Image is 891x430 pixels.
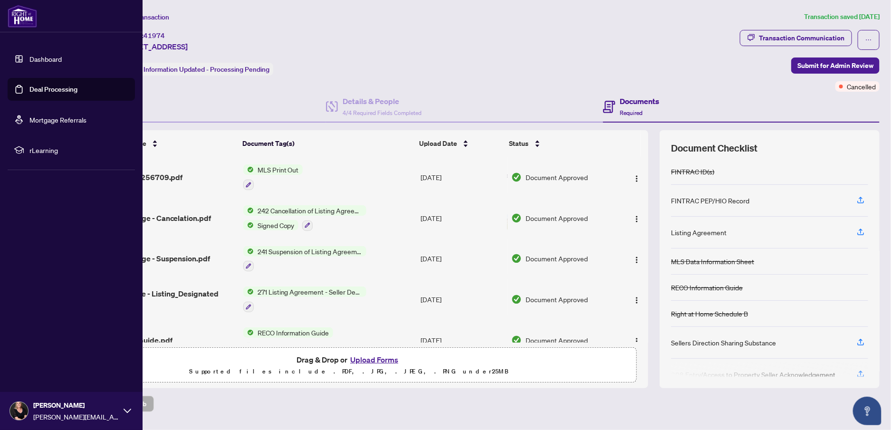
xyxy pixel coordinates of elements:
[101,253,211,264] span: 59 Kingsridge - Suspension.pdf
[29,145,128,155] span: rLearning
[629,170,644,185] button: Logo
[118,41,188,52] span: [STREET_ADDRESS]
[417,157,507,198] td: [DATE]
[417,239,507,279] td: [DATE]
[243,205,254,216] img: Status Icon
[29,85,77,94] a: Deal Processing
[417,279,507,320] td: [DATE]
[633,337,641,345] img: Logo
[97,130,239,157] th: (12) File Name
[243,246,254,257] img: Status Icon
[254,246,366,257] span: 241 Suspension of Listing Agreement - Authority to Offer for Sale
[620,96,660,107] h4: Documents
[254,220,298,230] span: Signed Copy
[144,31,165,40] span: 41974
[671,256,754,267] div: MLS Data Information Sheet
[511,213,522,223] img: Document Status
[254,287,366,297] span: 271 Listing Agreement - Seller Designated Representation Agreement Authority to Offer for Sale
[526,213,588,223] span: Document Approved
[847,81,876,92] span: Cancelled
[417,320,507,361] td: [DATE]
[243,327,333,353] button: Status IconRECO Information Guide
[118,63,273,76] div: Status:
[526,253,588,264] span: Document Approved
[633,175,641,182] img: Logo
[343,109,422,116] span: 4/4 Required Fields Completed
[10,402,28,420] img: Profile Icon
[343,96,422,107] h4: Details & People
[243,164,303,190] button: Status IconMLS Print Out
[853,397,881,425] button: Open asap
[671,166,714,177] div: FINTRAC ID(s)
[33,400,119,411] span: [PERSON_NAME]
[740,30,852,46] button: Transaction Communication
[101,288,236,311] span: 59 Kingsride - Listing_Designated Rep.pdf
[144,65,269,74] span: Information Updated - Processing Pending
[254,164,303,175] span: MLS Print Out
[254,205,366,216] span: 242 Cancellation of Listing Agreement - Authority to Offer for Sale
[633,215,641,223] img: Logo
[61,348,636,383] span: Drag & Drop orUpload FormsSupported files include .PDF, .JPG, .JPEG, .PNG under25MB
[633,296,641,304] img: Logo
[671,227,727,238] div: Listing Agreement
[671,195,749,206] div: FINTRAC PEP/HIO Record
[297,354,401,366] span: Drag & Drop or
[29,55,62,63] a: Dashboard
[33,411,119,422] span: [PERSON_NAME][EMAIL_ADDRESS][PERSON_NAME][DOMAIN_NAME]
[629,292,644,307] button: Logo
[511,335,522,345] img: Document Status
[29,115,86,124] a: Mortgage Referrals
[243,287,254,297] img: Status Icon
[511,172,522,182] img: Document Status
[511,294,522,305] img: Document Status
[415,130,506,157] th: Upload Date
[243,205,366,231] button: Status Icon242 Cancellation of Listing Agreement - Authority to Offer for SaleStatus IconSigned Copy
[804,11,880,22] article: Transaction saved [DATE]
[629,251,644,266] button: Logo
[629,210,644,226] button: Logo
[526,335,588,345] span: Document Approved
[254,327,333,338] span: RECO Information Guide
[243,164,254,175] img: Status Icon
[511,253,522,264] img: Document Status
[239,130,415,157] th: Document Tag(s)
[620,109,643,116] span: Required
[243,220,254,230] img: Status Icon
[629,333,644,348] button: Logo
[526,172,588,182] span: Document Approved
[417,198,507,239] td: [DATE]
[506,130,615,157] th: Status
[118,13,169,21] span: View Transaction
[671,142,757,155] span: Document Checklist
[671,308,748,319] div: Right at Home Schedule B
[419,138,457,149] span: Upload Date
[101,212,211,224] span: 59 Kingsridge - Cancelation.pdf
[347,354,401,366] button: Upload Forms
[509,138,529,149] span: Status
[671,337,776,348] div: Sellers Direction Sharing Substance
[243,327,254,338] img: Status Icon
[243,246,366,272] button: Status Icon241 Suspension of Listing Agreement - Authority to Offer for Sale
[759,30,844,46] div: Transaction Communication
[671,282,743,293] div: RECO Information Guide
[791,57,880,74] button: Submit for Admin Review
[8,5,37,28] img: logo
[243,287,366,312] button: Status Icon271 Listing Agreement - Seller Designated Representation Agreement Authority to Offer ...
[526,294,588,305] span: Document Approved
[67,366,631,377] p: Supported files include .PDF, .JPG, .JPEG, .PNG under 25 MB
[633,256,641,264] img: Logo
[797,58,873,73] span: Submit for Admin Review
[865,37,872,43] span: ellipsis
